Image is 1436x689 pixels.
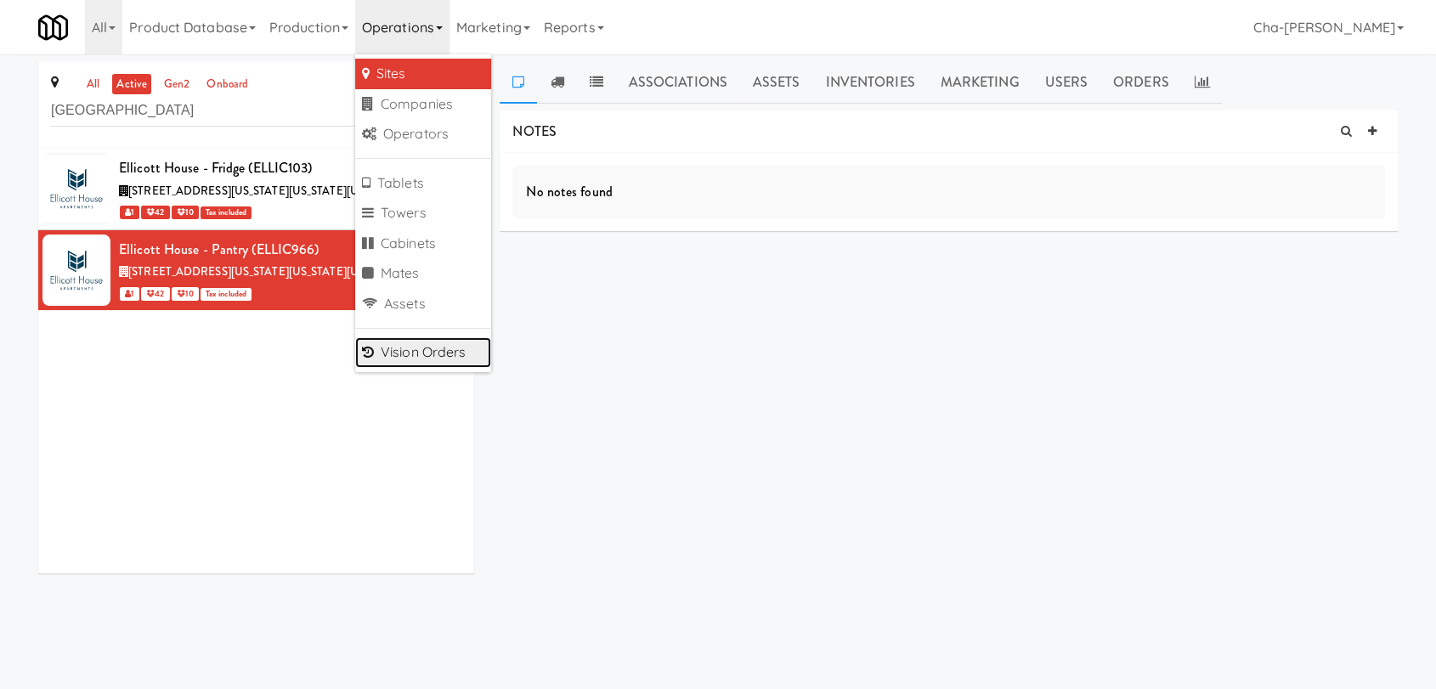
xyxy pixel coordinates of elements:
li: Ellicott House - Fridge (ELLIC103)[STREET_ADDRESS][US_STATE][US_STATE][US_STATE] 1 42 10Tax included [38,149,474,230]
a: Marketing [928,61,1032,104]
a: Sites [355,59,491,89]
a: Orders [1100,61,1182,104]
span: 42 [141,287,169,301]
input: Search site [51,95,461,127]
img: Micromart [38,13,68,42]
span: [STREET_ADDRESS][US_STATE][US_STATE][US_STATE] [128,263,404,280]
a: Companies [355,89,491,120]
a: gen2 [160,74,194,95]
span: Tax included [201,288,252,301]
a: Towers [355,198,491,229]
span: NOTES [512,121,557,141]
span: 10 [172,287,199,301]
a: Mates [355,258,491,289]
a: Operators [355,119,491,150]
span: 10 [172,206,199,219]
li: Ellicott House - Pantry (ELLIC966)[STREET_ADDRESS][US_STATE][US_STATE][US_STATE] 1 42 10Tax included [38,230,474,311]
span: [STREET_ADDRESS][US_STATE][US_STATE][US_STATE] [128,183,404,199]
a: Associations [616,61,740,104]
a: Users [1032,61,1100,104]
a: Assets [355,289,491,319]
a: onboard [202,74,252,95]
span: Tax included [201,206,252,219]
a: Inventories [812,61,927,104]
a: all [82,74,104,95]
div: No notes found [512,166,1385,218]
div: Ellicott House - Fridge (ELLIC103) [119,155,461,181]
a: Assets [740,61,813,104]
a: Vision Orders [355,337,491,368]
a: Cabinets [355,229,491,259]
span: 1 [120,206,139,219]
div: Ellicott House - Pantry (ELLIC966) [119,237,461,263]
span: 42 [141,206,169,219]
a: Tablets [355,168,491,199]
span: 1 [120,287,139,301]
a: active [112,74,151,95]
